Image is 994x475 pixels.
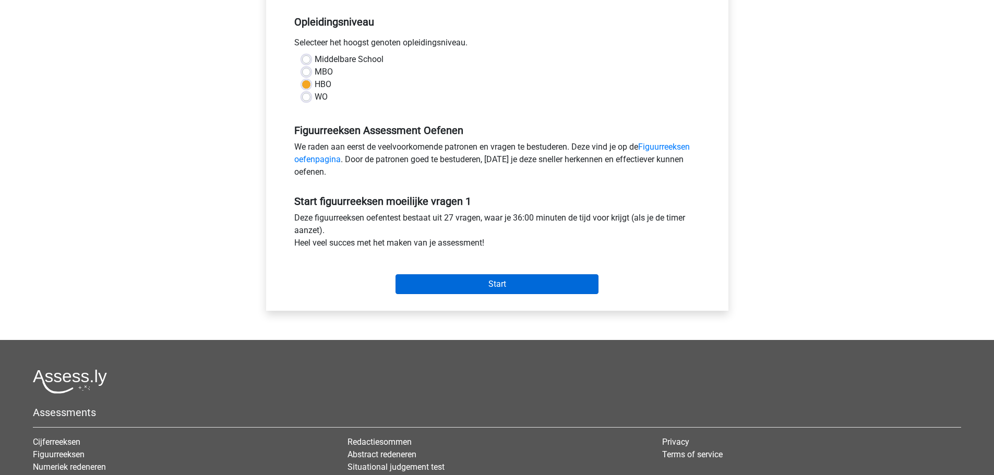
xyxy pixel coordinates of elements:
label: HBO [315,78,331,91]
a: Abstract redeneren [348,449,416,459]
label: WO [315,91,328,103]
a: Redactiesommen [348,437,412,447]
div: We raden aan eerst de veelvoorkomende patronen en vragen te bestuderen. Deze vind je op de . Door... [286,141,708,182]
a: Figuurreeksen [33,449,85,459]
a: Numeriek redeneren [33,462,106,472]
label: MBO [315,66,333,78]
input: Start [396,274,598,294]
div: Selecteer het hoogst genoten opleidingsniveau. [286,36,708,53]
h5: Opleidingsniveau [294,11,700,32]
h5: Start figuurreeksen moeilijke vragen 1 [294,195,700,208]
a: Privacy [662,437,689,447]
div: Deze figuurreeksen oefentest bestaat uit 27 vragen, waar je 36:00 minuten de tijd voor krijgt (al... [286,212,708,253]
a: Situational judgement test [348,462,445,472]
a: Cijferreeksen [33,437,80,447]
h5: Figuurreeksen Assessment Oefenen [294,124,700,137]
h5: Assessments [33,406,961,419]
img: Assessly logo [33,369,107,394]
label: Middelbare School [315,53,384,66]
a: Terms of service [662,449,723,459]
